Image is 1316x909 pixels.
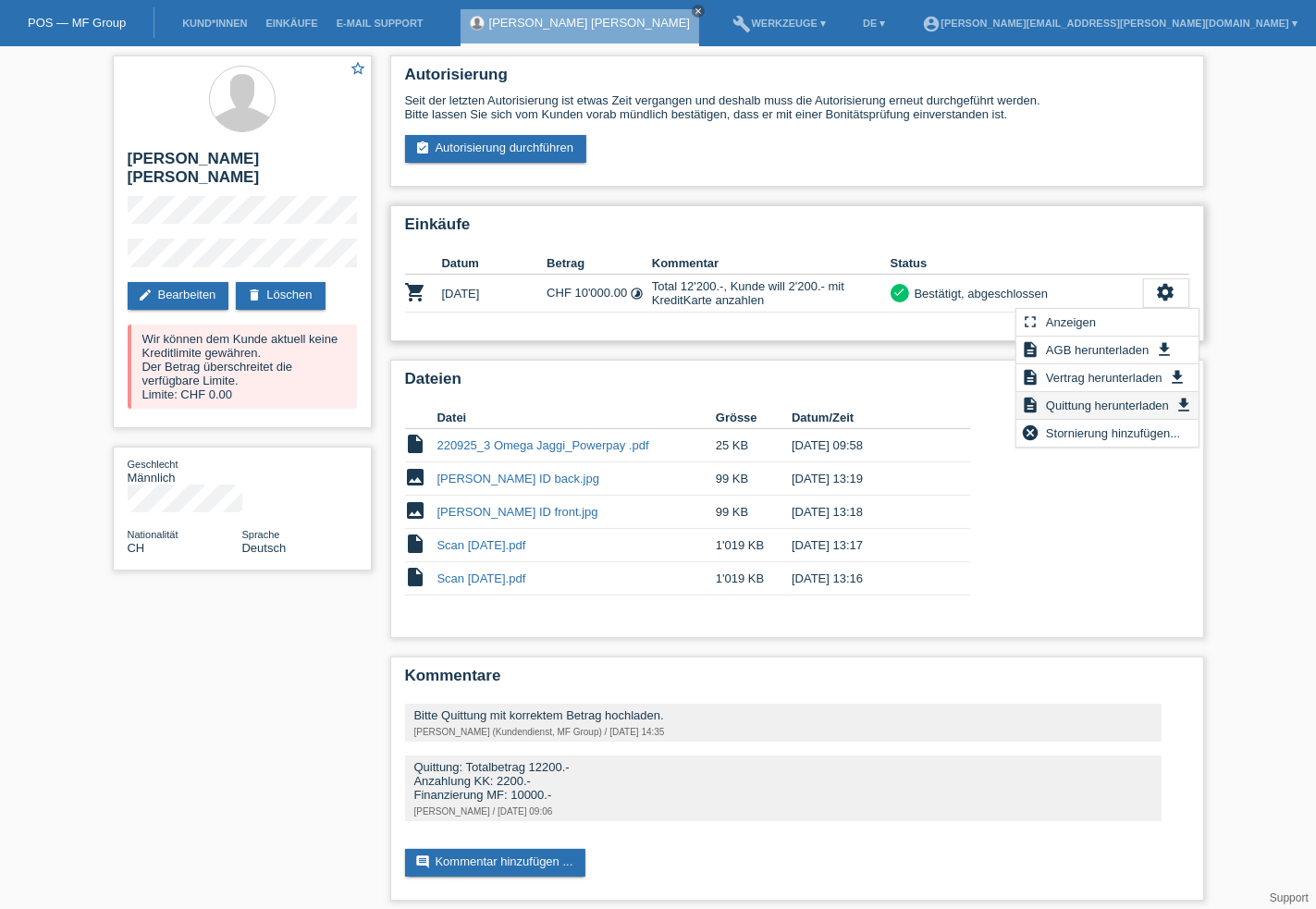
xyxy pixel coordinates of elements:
[414,727,1152,737] div: [PERSON_NAME] (Kundendienst, MF Group) / [DATE] 14:35
[128,150,357,196] h2: [PERSON_NAME] [PERSON_NAME]
[405,849,586,877] a: commentKommentar hinzufügen ...
[922,15,941,33] i: account_circle
[547,252,652,275] th: Betrag
[247,288,262,302] i: delete
[913,18,1307,29] a: account_circle[PERSON_NAME][EMAIL_ADDRESS][PERSON_NAME][DOMAIN_NAME] ▾
[128,459,178,470] span: Geschlecht
[173,18,256,29] a: Kund*innen
[405,281,427,303] i: POSP00027850
[716,462,792,496] td: 99 KB
[405,93,1189,121] div: Seit der letzten Autorisierung ist etwas Zeit vergangen und deshalb muss die Autorisierung erneut...
[909,284,1049,303] div: Bestätigt, abgeschlossen
[630,287,644,301] i: Fixe Raten (36 Raten)
[351,60,367,77] i: star_border
[139,288,154,302] i: edit
[405,66,1189,93] h2: Autorisierung
[1043,311,1099,333] span: Anzeigen
[716,429,792,462] td: 25 KB
[716,496,792,529] td: 99 KB
[128,529,178,540] span: Nationalität
[437,505,598,519] a: [PERSON_NAME] ID front.jpg
[405,466,427,488] i: image
[792,562,943,596] td: [DATE] 13:16
[242,529,280,540] span: Sprache
[351,60,367,80] a: star_border
[692,5,705,18] a: close
[716,407,792,429] th: Grösse
[724,18,836,29] a: buildWerkzeuge ▾
[694,6,703,16] i: close
[792,429,943,462] td: [DATE] 09:58
[405,215,1189,243] h2: Einkäufe
[716,562,792,596] td: 1'019 KB
[28,16,126,30] a: POS — MF Group
[437,538,526,552] a: Scan [DATE].pdf
[1156,282,1176,302] i: settings
[489,16,690,30] a: [PERSON_NAME] [PERSON_NAME]
[128,282,229,310] a: editBearbeiten
[437,472,600,485] a: [PERSON_NAME] ID back.jpg
[128,325,357,409] div: Wir können dem Kunde aktuell keine Kreditlimite gewähren. Der Betrag überschreitet die verfügbare...
[442,275,547,313] td: [DATE]
[652,252,891,275] th: Kommentar
[1270,891,1309,904] a: Support
[1021,313,1039,331] i: fullscreen
[405,135,587,163] a: assignment_turned_inAutorisierung durchführen
[437,438,649,452] a: 220925_3 Omega Jaggi_Powerpay .pdf
[414,708,1152,722] div: Bitte Quittung mit korrektem Betrag hochladen.
[416,141,431,155] i: assignment_turned_in
[405,499,427,522] i: image
[891,252,1143,275] th: Status
[893,286,906,299] i: check
[652,275,891,313] td: Total 12'200.-, Kunde will 2'200.- mit KreditKarte anzahlen
[405,433,427,455] i: insert_drive_file
[327,18,433,29] a: E-Mail Support
[1155,340,1174,359] i: get_app
[547,275,652,313] td: CHF 10'000.00
[1021,340,1039,359] i: description
[792,407,943,429] th: Datum/Zeit
[1043,338,1151,361] span: AGB herunterladen
[733,15,752,33] i: build
[236,282,325,310] a: deleteLöschen
[405,370,1189,398] h2: Dateien
[242,541,287,555] span: Deutsch
[256,18,326,29] a: Einkäufe
[792,496,943,529] td: [DATE] 13:18
[405,566,427,588] i: insert_drive_file
[414,806,1152,817] div: [PERSON_NAME] / [DATE] 09:06
[128,541,145,555] span: Schweiz
[416,854,431,869] i: comment
[442,252,547,275] th: Datum
[405,667,1189,694] h2: Kommentare
[437,571,526,585] a: Scan [DATE].pdf
[128,457,242,485] div: Männlich
[854,18,894,29] a: DE ▾
[437,407,716,429] th: Datei
[792,462,943,496] td: [DATE] 13:19
[716,529,792,562] td: 1'019 KB
[414,760,1152,802] div: Quittung: Totalbetrag 12200.- Anzahlung KK: 2200.- Finanzierung MF: 10000.-
[792,529,943,562] td: [DATE] 13:17
[405,533,427,555] i: insert_drive_file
